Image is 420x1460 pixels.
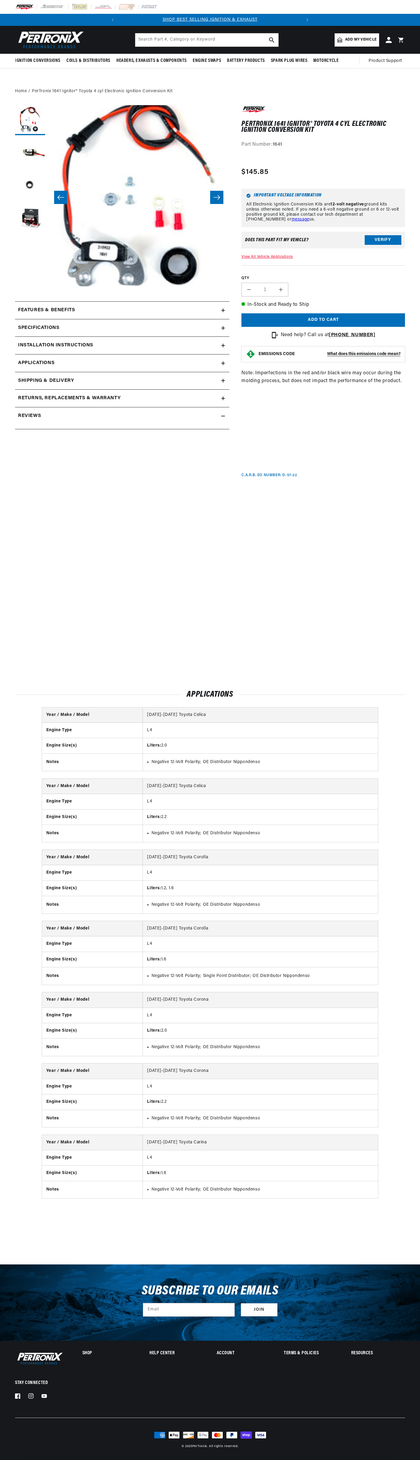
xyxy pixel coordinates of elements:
[163,17,258,22] a: SHOP BEST SELLING IGNITION & EXHAUST
[152,973,374,979] li: Negative 12-Volt Polarity; Single Point Distributor; OE Distributor Nippondenso
[42,921,143,936] th: Year / Make / Model
[42,1166,143,1181] th: Engine Size(s)
[329,333,375,337] a: [PHONE_NUMBER]
[42,794,143,809] th: Engine Type
[224,54,268,68] summary: Battery Products
[268,54,311,68] summary: Spark Plug Wires
[259,352,295,356] strong: EMISSIONS CODE
[143,921,378,936] td: [DATE]-[DATE] Toyota Corolla
[42,723,143,738] th: Engine Type
[310,54,342,68] summary: Motorcycle
[327,352,400,356] strong: What does this emissions code mean?
[149,1351,203,1355] summary: Help Center
[152,1044,374,1051] li: Negative 12-Volt Polarity; OE Distributor Nippondenso
[15,319,229,337] summary: Specifications
[42,865,143,881] th: Engine Type
[42,825,143,842] th: Notes
[15,691,405,698] h2: Applications
[143,794,378,809] td: L4
[119,17,301,23] div: Announcement
[15,138,45,168] button: Load image 2 in gallery view
[143,1303,235,1316] input: Email
[143,1008,378,1023] td: L4
[335,33,379,47] a: Add my vehicle
[143,809,378,825] td: 2.2
[241,167,268,178] span: $145.85
[227,58,265,64] span: Battery Products
[241,141,405,149] div: Part Number:
[147,1100,161,1104] strong: Liters:
[351,1351,405,1355] summary: Resources
[259,351,400,357] button: EMISSIONS CODEWhat does this emissions code mean?
[152,830,374,837] li: Negative 12-Volt Polarity; OE Distributor Nippondenso
[42,881,143,896] th: Engine Size(s)
[42,1094,143,1110] th: Engine Size(s)
[241,1303,277,1317] button: Subscribe
[246,349,256,359] img: Emissions code
[42,738,143,753] th: Engine Size(s)
[42,1079,143,1094] th: Engine Type
[365,235,401,245] button: Verify
[18,412,41,420] h2: Reviews
[15,105,45,135] button: Load image 1 in gallery view
[143,779,378,794] td: [DATE]-[DATE] Toyota Celica
[143,707,378,723] td: [DATE]-[DATE] Toyota Celica
[369,58,402,64] span: Product Support
[42,896,143,914] th: Notes
[42,1008,143,1023] th: Engine Type
[119,17,301,23] div: 1 of 2
[246,193,400,198] h6: Important Voltage Information
[15,1380,63,1386] p: Stay Connected
[42,936,143,952] th: Engine Type
[42,809,143,825] th: Engine Size(s)
[15,54,63,68] summary: Ignition Conversions
[18,306,75,314] h2: Features & Benefits
[143,723,378,738] td: L4
[265,33,278,47] button: search button
[116,58,187,64] span: Headers, Exhausts & Components
[42,1023,143,1039] th: Engine Size(s)
[143,952,378,967] td: 1.6
[147,815,161,819] strong: Liters:
[147,886,161,890] strong: Liters:
[241,313,405,327] button: Add to cart
[15,1351,63,1366] img: Pertronix
[192,1445,207,1448] a: PerTronix
[143,865,378,881] td: L4
[301,14,313,26] button: Translation missing: en.sections.announcements.next_announcement
[246,202,400,222] p: All Electronic Ignition Conversion Kits are ground kits unless otherwise noted. If you need a 6-v...
[152,759,374,765] li: Negative 12-Volt Polarity; OE Distributor Nippondenso
[143,1166,378,1181] td: 1.6
[15,29,84,50] img: Pertronix
[143,1094,378,1110] td: 2.2
[42,992,143,1008] th: Year / Make / Model
[147,1028,161,1033] strong: Liters:
[143,1063,378,1079] td: [DATE]-[DATE] Toyota Corona
[42,1135,143,1150] th: Year / Make / Model
[66,58,110,64] span: Coils & Distributors
[241,255,293,259] a: View All Vehicle Applications
[42,1039,143,1056] th: Notes
[15,407,229,425] summary: Reviews
[152,1186,374,1193] li: Negative 12-Volt Polarity; OE Distributor Nippondenso
[42,1150,143,1165] th: Engine Type
[241,121,405,133] h1: PerTronix 1641 Ignitor® Toyota 4 cyl Electronic Ignition Conversion Kit
[42,707,143,723] th: Year / Make / Model
[42,850,143,865] th: Year / Make / Model
[273,142,282,147] strong: 1641
[143,1150,378,1165] td: L4
[143,881,378,896] td: 1.2, 1.6
[369,54,405,68] summary: Product Support
[143,936,378,952] td: L4
[15,354,229,372] a: Applications
[18,359,54,367] span: Applications
[271,58,308,64] span: Spark Plug Wires
[217,1351,271,1355] h2: Account
[284,1351,338,1355] summary: Terms & policies
[18,324,59,332] h2: Specifications
[82,1351,136,1355] summary: Shop
[15,88,405,95] nav: breadcrumbs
